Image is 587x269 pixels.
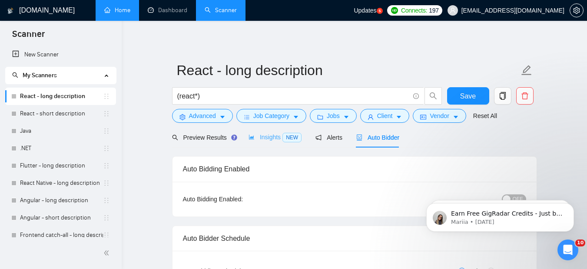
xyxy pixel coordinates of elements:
span: caret-down [293,114,299,120]
button: Save [447,87,489,105]
span: Vendor [430,111,449,121]
span: setting [179,114,186,120]
button: copy [494,87,511,105]
span: user [368,114,374,120]
iframe: Intercom live chat [557,239,578,260]
span: search [425,92,441,100]
button: settingAdvancedcaret-down [172,109,233,123]
a: React Native - long description [20,174,103,192]
button: idcardVendorcaret-down [413,109,466,123]
a: Java [20,122,103,140]
span: idcard [420,114,426,120]
span: info-circle [413,93,419,99]
span: My Scanners [12,72,57,79]
span: user [450,7,456,13]
span: My Scanners [23,72,57,79]
a: dashboardDashboard [148,7,187,14]
span: Client [377,111,393,121]
li: Angular - long description [5,192,116,209]
a: setting [570,7,584,14]
button: search [424,87,442,105]
button: userClientcaret-down [360,109,410,123]
span: holder [103,197,110,204]
span: holder [103,110,110,117]
span: NEW [282,133,302,142]
span: Job Category [253,111,289,121]
span: bars [244,114,250,120]
img: upwork-logo.png [391,7,398,14]
span: holder [103,214,110,221]
li: Angular - short description [5,209,116,226]
a: Frontend catch-all - long description [20,226,103,244]
span: copy [494,92,511,100]
button: delete [516,87,534,105]
div: Auto Bidding Enabled: [183,194,297,204]
span: holder [103,93,110,100]
span: search [12,72,18,78]
div: Auto Bidder Schedule [183,226,526,251]
span: caret-down [453,114,459,120]
a: React - short description [20,105,103,122]
span: search [172,134,178,141]
span: Alerts [315,134,342,141]
a: Angular - short description [20,209,103,226]
li: Java [5,122,116,140]
a: 5 [377,8,383,14]
span: robot [356,134,362,141]
div: Tooltip anchor [230,134,238,141]
a: searchScanner [205,7,237,14]
a: Reset All [473,111,497,121]
span: Save [460,91,476,102]
span: holder [103,232,110,239]
a: Angular - long description [20,192,103,209]
input: Scanner name... [177,59,519,81]
input: Search Freelance Jobs... [177,91,409,102]
li: New Scanner [5,46,116,63]
iframe: Intercom notifications message [413,185,587,246]
text: 5 [378,9,381,13]
span: notification [315,134,322,141]
span: holder [103,180,110,187]
a: Flutter - long description [20,157,103,174]
li: React - long description [5,88,116,105]
span: 197 [429,6,438,15]
span: Connects: [401,6,427,15]
li: .NET [5,140,116,157]
span: 10 [575,239,585,246]
span: delete [517,92,533,100]
span: caret-down [396,114,402,120]
span: caret-down [219,114,226,120]
a: New Scanner [12,46,109,63]
span: holder [103,145,110,152]
li: Frontend catch-all - long description [5,226,116,244]
span: Preview Results [172,134,235,141]
a: homeHome [104,7,130,14]
span: edit [521,65,532,76]
span: Insights [249,134,302,141]
span: Updates [354,7,376,14]
a: React - long description [20,88,103,105]
a: .NET [20,140,103,157]
div: Auto Bidding Enabled [183,157,526,181]
span: area-chart [249,134,255,140]
span: folder [317,114,323,120]
span: Scanner [5,28,52,46]
button: folderJobscaret-down [310,109,357,123]
button: setting [570,3,584,17]
span: caret-down [343,114,349,120]
span: Advanced [189,111,216,121]
span: holder [103,162,110,169]
li: React - short description [5,105,116,122]
span: Auto Bidder [356,134,399,141]
span: double-left [103,249,112,257]
img: logo [7,4,13,18]
button: barsJob Categorycaret-down [236,109,306,123]
li: Flutter - long description [5,157,116,174]
li: React Native - long description [5,174,116,192]
span: holder [103,128,110,134]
